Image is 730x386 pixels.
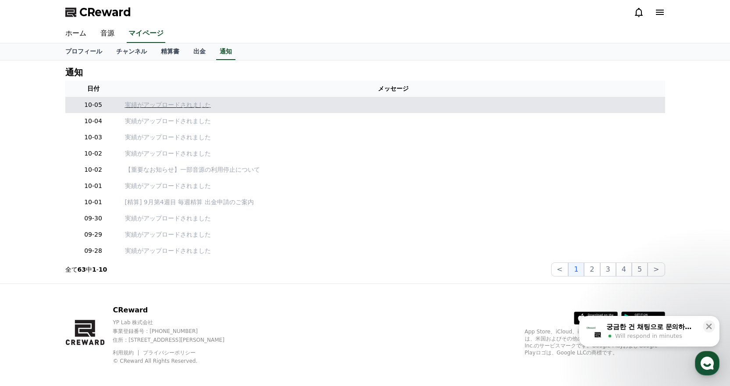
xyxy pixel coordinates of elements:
p: 09-30 [69,214,118,223]
strong: 10 [99,266,107,273]
a: 通知 [216,43,235,60]
button: 1 [568,262,584,276]
span: CReward [79,5,131,19]
button: 3 [600,262,616,276]
p: 10-01 [69,198,118,207]
p: CReward [113,305,239,315]
p: 09-28 [69,246,118,255]
a: 出金 [186,43,213,60]
a: 【重要なお知らせ】一部音源の利用停止について [125,165,662,174]
a: マイページ [127,25,165,43]
a: 実績がアップロードされました [125,133,662,142]
a: [精算] 9月第4週目 毎週精算 出金申請のご案内 [125,198,662,207]
button: 2 [584,262,600,276]
span: Settings [130,291,151,298]
a: 実績がアップロードされました [125,230,662,239]
p: © CReward All Rights Reserved. [113,358,239,365]
p: 10-01 [69,181,118,191]
button: > [648,262,665,276]
button: 4 [616,262,632,276]
a: ホーム [58,25,93,43]
a: 精算書 [154,43,186,60]
th: メッセージ [121,81,665,97]
button: < [551,262,568,276]
a: 実績がアップロードされました [125,149,662,158]
a: CReward [65,5,131,19]
a: 実績がアップロードされました [125,181,662,191]
p: 事業登録番号 : [PHONE_NUMBER] [113,328,239,335]
button: 5 [632,262,648,276]
a: 実績がアップロードされました [125,117,662,126]
a: チャンネル [109,43,154,60]
strong: 1 [92,266,96,273]
span: Messages [73,291,99,298]
th: 日付 [65,81,121,97]
p: 住所 : [STREET_ADDRESS][PERSON_NAME] [113,336,239,344]
p: 09-29 [69,230,118,239]
a: 音源 [93,25,121,43]
p: 10-03 [69,133,118,142]
a: Messages [58,278,113,300]
strong: 63 [78,266,86,273]
p: YP Lab 株式会社 [113,319,239,326]
a: 実績がアップロードされました [125,100,662,110]
p: 10-02 [69,149,118,158]
a: プライバシーポリシー [143,350,196,356]
a: Settings [113,278,168,300]
a: プロフィール [58,43,109,60]
p: App Store、iCloud、iCloud Drive、およびiTunes Storeは、米国およびその他の国や地域で登録されているApple Inc.のサービスマークです。Google P... [525,328,665,356]
h4: 通知 [65,67,83,77]
a: 利用規約 [113,350,140,356]
a: 実績がアップロードされました [125,246,662,255]
p: 10-04 [69,117,118,126]
p: 10-05 [69,100,118,110]
span: Home [22,291,38,298]
a: Home [3,278,58,300]
a: 実績がアップロードされました [125,214,662,223]
p: 全て 中 - [65,265,107,274]
p: 10-02 [69,165,118,174]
